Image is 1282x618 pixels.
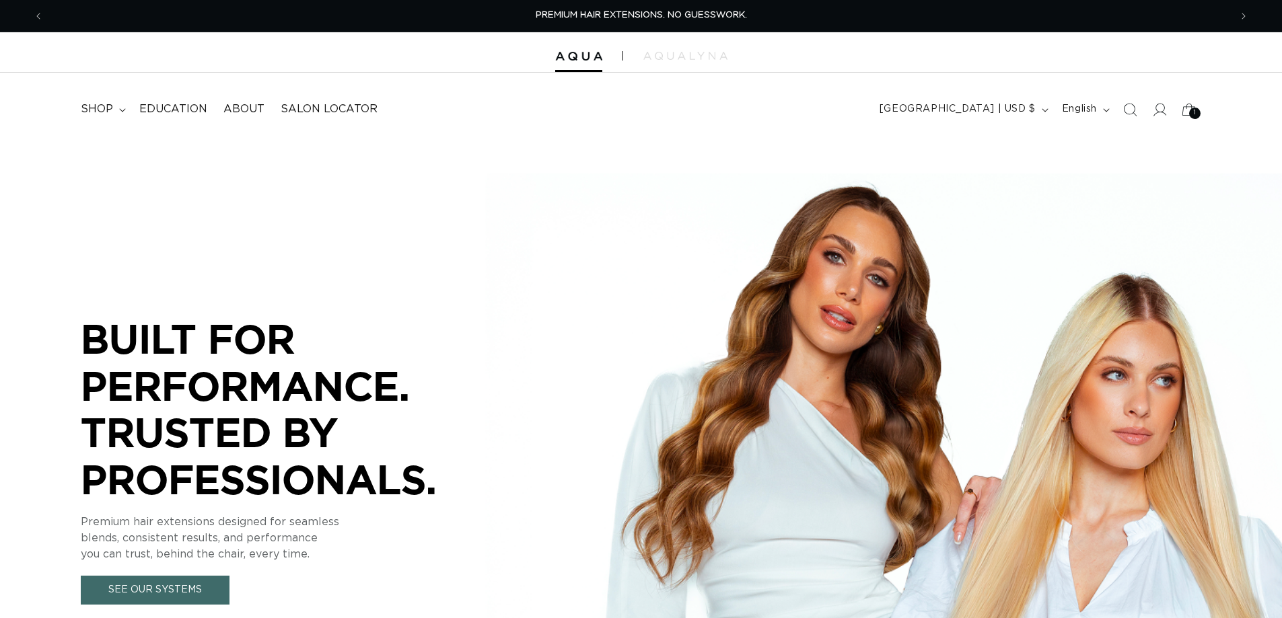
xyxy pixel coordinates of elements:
[871,97,1054,122] button: [GEOGRAPHIC_DATA] | USD $
[273,94,386,124] a: Salon Locator
[536,11,747,20] span: PREMIUM HAIR EXTENSIONS. NO GUESSWORK.
[215,94,273,124] a: About
[1229,3,1258,29] button: Next announcement
[81,514,485,562] p: Premium hair extensions designed for seamless blends, consistent results, and performance you can...
[1062,102,1097,116] span: English
[73,94,131,124] summary: shop
[24,3,53,29] button: Previous announcement
[81,315,485,502] p: BUILT FOR PERFORMANCE. TRUSTED BY PROFESSIONALS.
[1115,95,1145,124] summary: Search
[139,102,207,116] span: Education
[1054,97,1115,122] button: English
[223,102,264,116] span: About
[81,102,113,116] span: shop
[1194,108,1197,119] span: 1
[643,52,727,60] img: aqualyna.com
[555,52,602,61] img: Aqua Hair Extensions
[81,576,229,605] a: See Our Systems
[880,102,1036,116] span: [GEOGRAPHIC_DATA] | USD $
[281,102,378,116] span: Salon Locator
[131,94,215,124] a: Education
